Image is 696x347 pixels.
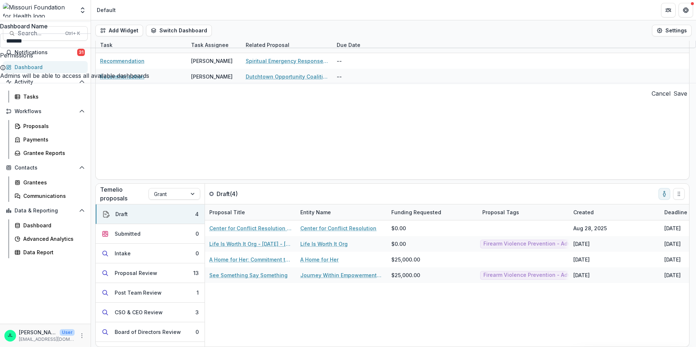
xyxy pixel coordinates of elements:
[661,3,676,17] button: Partners
[652,25,692,36] button: Settings
[679,3,693,17] button: Get Help
[78,3,88,17] button: Open entity switcher
[652,89,671,98] button: Cancel
[97,6,116,14] div: Default
[95,25,143,36] button: Add Widget
[673,89,687,98] button: Save
[3,3,75,17] img: Missouri Foundation for Health logo
[94,5,119,15] nav: breadcrumb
